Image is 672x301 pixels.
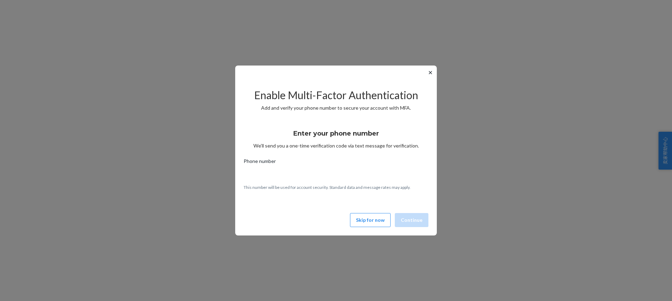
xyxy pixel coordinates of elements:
p: This number will be used for account security. Standard data and message rates may apply. [244,184,428,190]
button: Continue [395,213,428,227]
button: ✕ [427,68,434,77]
button: Skip for now [350,213,391,227]
div: We’ll send you a one-time verification code via text message for verification. [244,123,428,149]
span: Phone number [244,158,276,167]
h2: Enable Multi-Factor Authentication [244,89,428,101]
p: Add and verify your phone number to secure your account with MFA. [244,104,428,111]
h3: Enter your phone number [293,129,379,138]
